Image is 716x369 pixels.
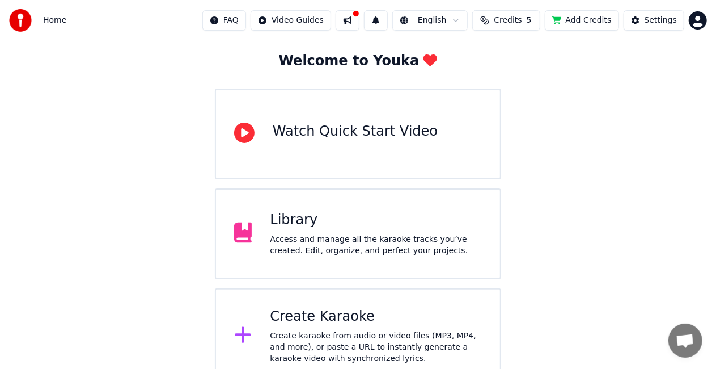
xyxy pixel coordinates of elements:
div: Welcome to Youka [279,52,438,70]
button: Video Guides [251,10,331,31]
nav: breadcrumb [43,15,66,26]
div: Create Karaoke [270,308,482,326]
div: Watch Quick Start Video [273,123,438,141]
button: Credits5 [472,10,540,31]
button: FAQ [202,10,246,31]
button: Add Credits [545,10,619,31]
img: youka [9,9,32,32]
span: Credits [494,15,522,26]
div: Library [270,211,482,229]
span: Home [43,15,66,26]
div: Settings [645,15,677,26]
div: Create karaoke from audio or video files (MP3, MP4, and more), or paste a URL to instantly genera... [270,330,482,364]
div: Access and manage all the karaoke tracks you’ve created. Edit, organize, and perfect your projects. [270,234,482,257]
span: 5 [527,15,532,26]
div: Open chat [668,324,702,358]
button: Settings [624,10,684,31]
